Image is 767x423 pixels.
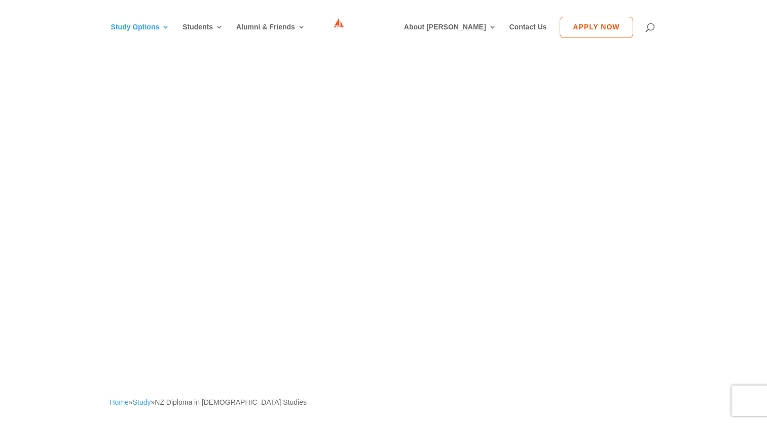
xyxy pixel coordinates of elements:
a: Study Options [111,23,170,47]
a: Home [110,398,129,406]
a: Apply Now [560,17,633,38]
a: Alumni & Friends [236,23,305,47]
span: » » [110,398,307,406]
a: Students [182,23,223,47]
img: Carey Baptist College [334,18,373,37]
a: Contact Us [509,23,546,47]
a: About [PERSON_NAME] [404,23,496,47]
a: Study [133,398,151,406]
span: NZ Diploma in [DEMOGRAPHIC_DATA] Studies [155,398,307,406]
